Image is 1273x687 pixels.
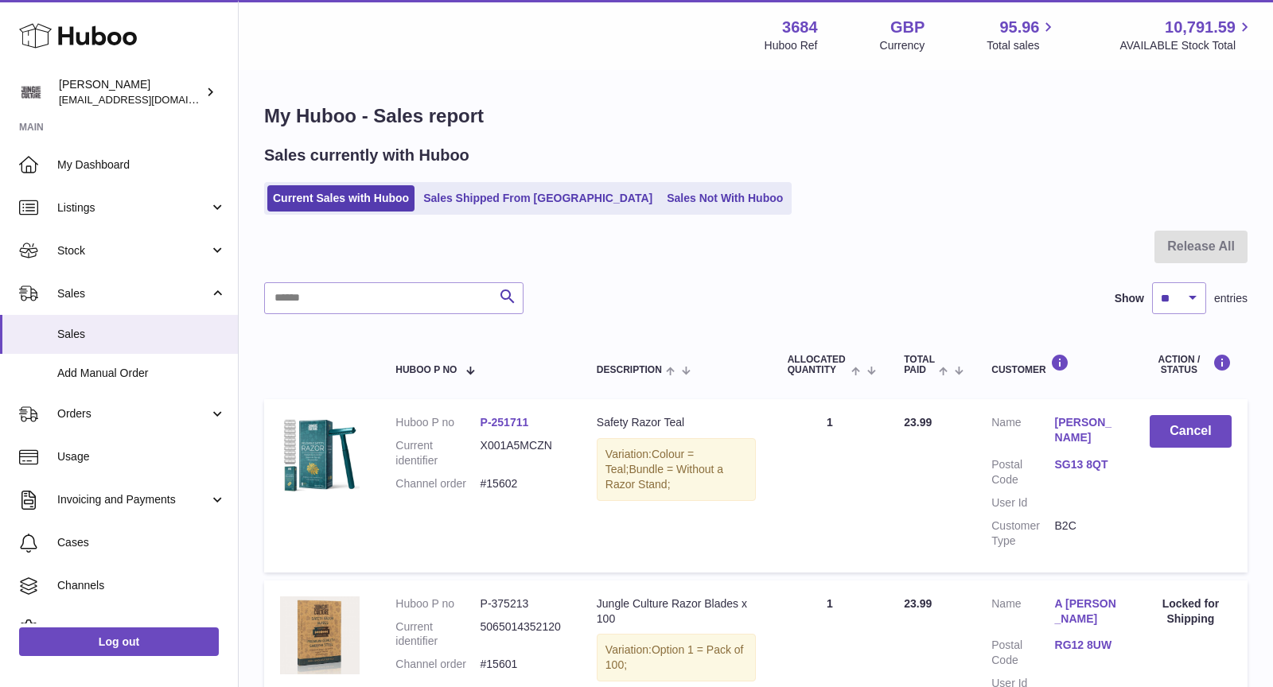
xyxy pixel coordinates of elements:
[57,157,226,173] span: My Dashboard
[890,17,925,38] strong: GBP
[999,17,1039,38] span: 95.96
[57,449,226,464] span: Usage
[418,185,658,212] a: Sales Shipped From [GEOGRAPHIC_DATA]
[605,643,744,671] span: Option 1 = Pack of 100;
[991,596,1054,631] dt: Name
[59,93,234,106] span: [EMAIL_ADDRESS][DOMAIN_NAME]
[481,438,565,468] dd: X001A5MCZN
[481,657,565,672] dd: #15601
[57,406,209,421] span: Orders
[991,495,1054,510] dt: User Id
[481,596,565,611] dd: P-375213
[772,399,889,572] td: 1
[57,621,226,636] span: Settings
[264,145,469,166] h2: Sales currently with Huboo
[481,619,565,650] dd: 5065014352120
[280,596,360,675] img: 36841692709929.png
[1055,596,1118,627] a: A [PERSON_NAME]
[264,103,1248,129] h1: My Huboo - Sales report
[597,438,756,501] div: Variation:
[1150,354,1232,375] div: Action / Status
[597,634,756,681] div: Variation:
[782,17,818,38] strong: 3684
[57,286,209,301] span: Sales
[904,416,932,429] span: 23.99
[1165,17,1236,38] span: 10,791.59
[280,415,360,495] img: 36841753442882.jpg
[1150,596,1232,627] div: Locked for Shipping
[19,627,219,656] a: Log out
[880,38,925,53] div: Currency
[1214,291,1248,306] span: entries
[395,476,480,491] dt: Channel order
[57,535,226,550] span: Cases
[991,457,1054,487] dt: Postal Code
[991,354,1118,375] div: Customer
[395,438,480,468] dt: Current identifier
[605,463,723,491] span: Bundle = Without a Razor Stand;
[991,518,1054,549] dt: Customer Type
[395,365,457,375] span: Huboo P no
[1119,17,1254,53] a: 10,791.59 AVAILABLE Stock Total
[788,355,847,375] span: ALLOCATED Quantity
[481,476,565,491] dd: #15602
[1150,415,1232,448] button: Cancel
[987,17,1057,53] a: 95.96 Total sales
[904,597,932,610] span: 23.99
[1119,38,1254,53] span: AVAILABLE Stock Total
[991,415,1054,449] dt: Name
[59,77,202,107] div: [PERSON_NAME]
[395,415,480,430] dt: Huboo P no
[481,416,529,429] a: P-251711
[57,200,209,215] span: Listings
[597,415,756,430] div: Safety Razor Teal
[765,38,818,53] div: Huboo Ref
[57,492,209,507] span: Invoicing and Payments
[57,366,226,381] span: Add Manual Order
[395,619,480,650] dt: Current identifier
[1055,638,1118,653] a: RG12 8UW
[395,596,480,611] dt: Huboo P no
[597,596,756,627] div: Jungle Culture Razor Blades x 100
[991,638,1054,668] dt: Postal Code
[1055,457,1118,472] a: SG13 8QT
[987,38,1057,53] span: Total sales
[267,185,415,212] a: Current Sales with Huboo
[19,80,43,104] img: theinternationalventure@gmail.com
[57,327,226,342] span: Sales
[904,355,935,375] span: Total paid
[57,243,209,258] span: Stock
[57,578,226,593] span: Channels
[1055,518,1118,549] dd: B2C
[395,657,480,672] dt: Channel order
[1055,415,1118,445] a: [PERSON_NAME]
[1115,291,1144,306] label: Show
[661,185,788,212] a: Sales Not With Huboo
[597,365,662,375] span: Description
